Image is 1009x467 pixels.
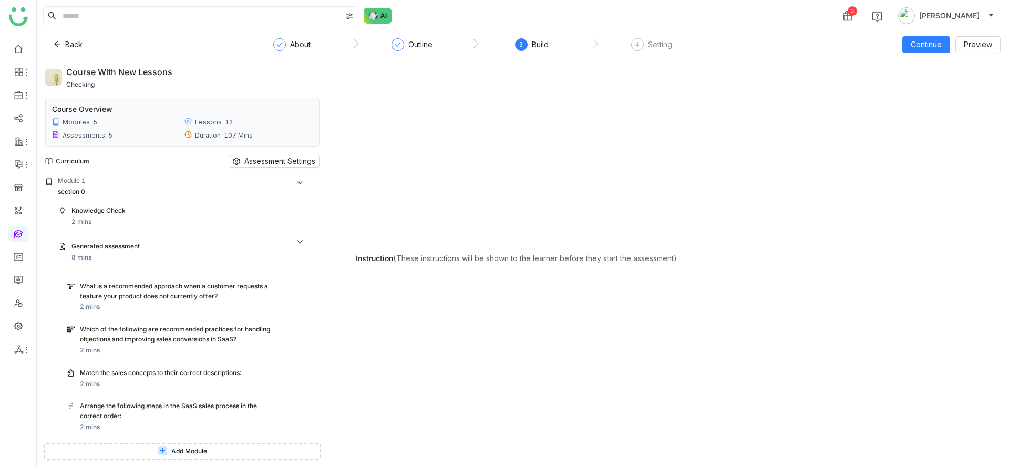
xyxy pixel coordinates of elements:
span: 4 [635,40,639,48]
button: Add Module [44,443,321,460]
span: Assessment Settings [244,155,315,167]
div: Course Overview [52,105,112,113]
div: 8 mins [71,253,91,263]
img: matching_card.svg [67,369,75,377]
button: Continue [902,36,950,53]
div: 3Build [515,38,549,57]
span: Add Module [171,447,207,456]
div: 12 [225,118,233,126]
div: 2 mins [80,422,100,432]
div: Module 1section 0 [45,176,312,198]
span: Preview [964,39,992,50]
div: 2 mins [80,379,100,389]
div: Outline [392,38,433,57]
img: help.svg [872,12,882,22]
div: section 0 [58,187,281,197]
span: Back [65,39,83,50]
div: Curriculum [45,157,89,165]
img: single_choice.svg [67,283,75,290]
button: Back [45,36,91,53]
img: multiple_choice.svg [67,326,75,333]
span: (These instructions will be shown to the learner before they start the assessment) [393,254,677,263]
div: 2 mins [80,302,100,312]
div: Which of the following are recommended practices for handling objections and improving sales conv... [80,325,279,345]
div: Instruction [347,251,685,266]
div: About [273,38,311,57]
div: Outline [408,38,433,51]
span: 3 [519,40,523,48]
div: 5 [93,118,97,126]
img: avatar [898,7,915,24]
img: search-type.svg [345,12,354,20]
div: Match the sales concepts to their correct descriptions: [80,368,279,378]
div: Build [532,38,549,51]
div: 4Setting [631,38,672,57]
div: Knowledge Check [71,206,277,216]
div: Assessments [63,131,105,139]
span: [PERSON_NAME] [919,10,980,22]
div: Course with new lessons [66,66,298,79]
div: 2 mins [71,217,91,227]
div: What is a recommended approach when a customer requests a feature your product does not currently... [80,282,279,302]
img: knowledge_check.svg [59,207,66,214]
img: logo [9,7,28,26]
div: Generated assessment8 mins [53,235,312,269]
div: Arrange the following steps in the SaaS sales process in the correct order: [80,401,279,421]
img: assessment.svg [59,243,66,250]
div: Generated assessment [71,242,277,252]
div: Modules [63,118,90,126]
div: 2 mins [80,346,100,356]
button: [PERSON_NAME] [896,7,996,24]
div: checking [66,79,298,89]
div: Lessons [195,118,222,126]
div: 5 [108,131,112,139]
div: Module 1 [58,176,86,186]
div: Setting [648,38,672,51]
div: About [290,38,311,51]
img: ask-buddy-normal.svg [364,8,392,24]
img: ordering_card.svg [67,402,75,410]
div: 107 Mins [224,131,253,139]
button: Assessment Settings [229,155,320,168]
button: Preview [955,36,1001,53]
div: 3 [848,6,857,16]
span: Continue [911,39,942,50]
div: Duration [195,131,221,139]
